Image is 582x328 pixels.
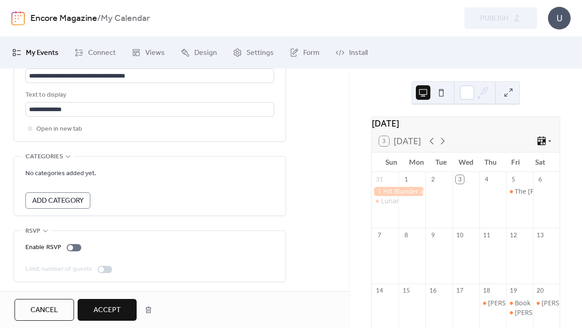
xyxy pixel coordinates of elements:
a: My Events [5,40,65,65]
div: William and Judith – a play by Cody Daigle-Orians [533,299,560,308]
div: Text to display [25,90,272,101]
span: Accept [94,305,121,316]
div: Sun [379,152,404,172]
div: U [548,7,571,29]
b: My Calendar [101,10,150,27]
div: 16 [429,287,437,295]
a: Views [125,40,172,65]
div: Sat [528,152,552,172]
span: No categories added yet. [25,168,96,179]
div: William and Judith – a play by Cody Daigle-Orians [506,308,533,317]
div: 1 [402,175,410,183]
span: Open in new tab [36,124,82,135]
div: Fri [503,152,528,172]
div: 31 [375,175,383,183]
div: 11 [483,231,491,239]
div: 13 [536,231,544,239]
b: / [97,10,101,27]
span: Settings [247,48,274,59]
div: 18 [483,287,491,295]
div: Wed [454,152,478,172]
div: Enable RSVP [25,242,61,253]
div: 1 Hit Blunder at Cloud 9 [372,187,425,196]
button: Cancel [15,299,74,321]
div: Book Launch: "Crafting the Wheel of the Year" [506,299,533,308]
span: Cancel [30,305,58,316]
a: Install [329,40,375,65]
div: 19 [509,287,518,295]
span: Form [303,48,320,59]
div: 7 [375,231,383,239]
div: 4 [483,175,491,183]
a: Settings [226,40,281,65]
div: Tue [429,152,454,172]
button: Add Category [25,192,90,209]
div: William and Judith – a play by Cody Daigle-Orians [479,299,506,308]
div: 9 [429,231,437,239]
div: Lunar Tide @ Shuckin’ Shack Leland [372,196,399,206]
a: Encore Magazine [30,10,97,27]
a: Design [174,40,224,65]
div: [DATE] [372,117,560,130]
div: 20 [536,287,544,295]
div: 15 [402,287,410,295]
span: RSVP [25,226,40,237]
div: 17 [456,287,464,295]
div: 6 [536,175,544,183]
span: Design [194,48,217,59]
span: Install [349,48,368,59]
div: Thu [478,152,503,172]
div: 2 [429,175,437,183]
span: Connect [88,48,116,59]
div: 5 [509,175,518,183]
div: 12 [509,231,518,239]
div: The Petty Mac Revue @ Waterline Brewing Co. [506,187,533,196]
div: Limit number of guests [25,264,92,275]
div: 14 [375,287,383,295]
div: 3 [456,175,464,183]
span: My Events [26,48,59,59]
div: 8 [402,231,410,239]
img: logo [11,11,25,25]
span: Categories [25,152,63,162]
span: Views [145,48,165,59]
div: Lunar Tide @ Shuckin’ Shack [PERSON_NAME] [381,196,522,206]
div: Mon [404,152,429,172]
div: 10 [456,231,464,239]
button: Accept [78,299,137,321]
a: Form [283,40,326,65]
span: Add Category [32,196,84,206]
a: Connect [68,40,123,65]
